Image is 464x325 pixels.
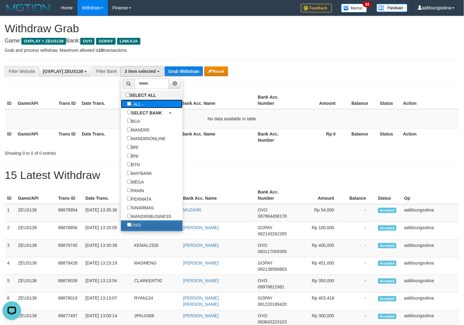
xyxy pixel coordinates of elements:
[183,225,219,230] a: [PERSON_NAME]
[378,261,397,266] span: Accepted
[378,225,397,231] span: Accepted
[344,186,376,204] th: Balance
[131,110,162,115] b: SELECT BANK
[15,91,56,109] th: Game/API
[5,109,459,128] td: No data available in table
[121,117,146,125] label: BCA
[258,214,287,219] span: Copy 087864458178 to clipboard
[83,222,132,240] td: [DATE] 13:33:05
[127,119,131,123] input: BCA
[301,4,332,12] img: Feedback.jpg
[80,38,95,45] span: OVO
[376,186,402,204] th: Status
[258,284,285,289] span: Copy 08978821981 to clipboard
[296,257,344,275] td: Rp 451,000
[121,100,150,108] label: - ALL -
[344,222,376,240] td: -
[132,275,181,293] td: CLARKENT92
[127,205,131,209] input: SINARMAS
[121,229,152,238] label: GOPAY
[121,66,163,77] button: 3 item selected
[183,207,201,212] a: MUZIHIR
[121,134,172,143] label: MANDIRIONLINE
[341,4,367,12] img: Button%20Memo.svg
[132,293,181,310] td: RYAN124
[121,143,144,151] label: BRI
[378,278,397,284] span: Accepted
[258,231,287,236] span: Copy 082143262265 to clipboard
[345,91,378,109] th: Balance
[83,186,132,204] th: Date Trans.
[402,275,459,293] td: aafdoungsokna
[56,128,79,146] th: Trans ID
[127,223,131,227] input: OVO
[258,249,287,254] span: Copy 083117059300 to clipboard
[99,48,104,53] strong: 10
[179,128,255,146] th: Bank Acc. Name
[15,257,56,275] td: ZEUS138
[15,240,56,257] td: ZEUS138
[255,128,296,146] th: Bank Acc. Number
[15,128,56,146] th: Game/API
[5,293,15,310] td: 6
[127,145,131,149] input: BRI
[21,38,66,45] span: OXPLAY > ZEUS138
[79,91,129,109] th: Date Trans.
[378,296,397,301] span: Accepted
[183,314,219,318] a: [PERSON_NAME]
[5,257,15,275] td: 4
[56,275,83,293] td: 88878039
[296,240,344,257] td: Rp 400,000
[5,66,39,77] div: Filter Website
[56,186,83,204] th: Trans ID
[258,207,267,212] span: OVO
[92,66,121,77] div: Filter Bank
[378,243,397,248] span: Accepted
[126,93,130,97] input: SELECT ALL
[183,278,219,283] a: [PERSON_NAME]
[121,160,146,169] label: BTN
[258,320,287,325] span: Copy 083843223103 to clipboard
[378,91,401,109] th: Status
[402,222,459,240] td: aafdoungsokna
[117,38,140,45] span: LINKAJA
[258,243,267,248] span: OVO
[344,240,376,257] td: -
[5,222,15,240] td: 2
[56,204,83,222] td: 88878954
[296,186,344,204] th: Amount
[181,186,255,204] th: Bank Acc. Name
[344,293,376,310] td: -
[121,169,158,177] label: MAYBANK
[258,278,267,283] span: OVO
[183,260,219,265] a: [PERSON_NAME]
[183,296,219,307] a: [PERSON_NAME] [PERSON_NAME]
[121,186,150,195] label: PANIN
[296,128,345,146] th: Rp 0
[15,204,56,222] td: ZEUS138
[121,194,158,203] label: PERMATA
[15,186,56,204] th: Game/API
[127,110,131,114] input: SELECT BANK
[296,275,344,293] td: Rp 350,000
[121,125,156,134] label: MANDIRI
[56,257,83,275] td: 88878428
[5,148,189,156] div: Showing 0 to 0 of 0 entries
[121,151,144,160] label: BNI
[378,128,401,146] th: Status
[258,302,287,307] span: Copy 081220189420 to clipboard
[2,2,21,21] button: Open LiveChat chat widget
[5,38,459,44] h4: Game: Bank:
[83,293,132,310] td: [DATE] 13:13:07
[258,225,272,230] span: GOPAY
[83,275,132,293] td: [DATE] 13:13:54
[344,275,376,293] td: -
[183,243,219,248] a: [PERSON_NAME]
[56,240,83,257] td: 88878745
[258,260,272,265] span: GOPAY
[15,222,56,240] td: ZEUS138
[56,293,83,310] td: 88878019
[296,204,344,222] td: Rp 54,000
[5,128,15,146] th: ID
[83,240,132,257] td: [DATE] 13:30:39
